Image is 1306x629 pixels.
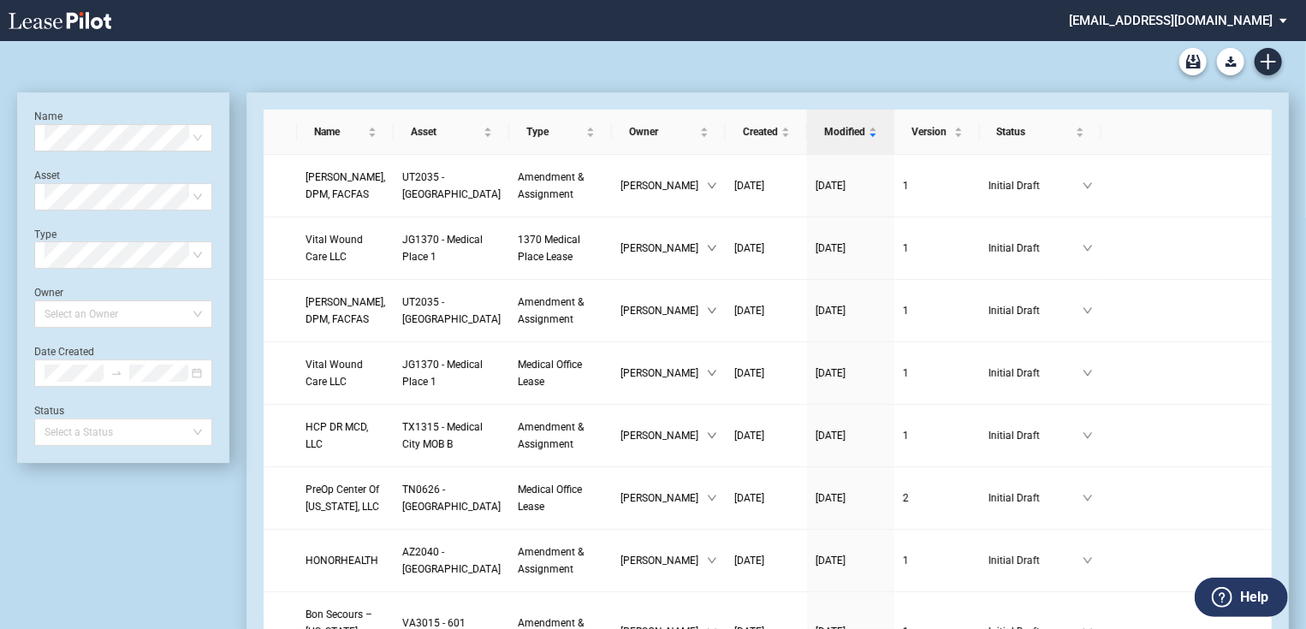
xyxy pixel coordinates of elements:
[816,367,846,379] span: [DATE]
[903,492,909,504] span: 2
[518,171,584,200] span: Amendment & Assignment
[903,490,971,507] a: 2
[306,552,385,569] a: HONORHEALTH
[707,555,717,566] span: down
[707,243,717,253] span: down
[518,231,603,265] a: 1370 Medical Place Lease
[518,481,603,515] a: Medical Office Lease
[1212,48,1250,75] md-menu: Download Blank Form List
[620,427,707,444] span: [PERSON_NAME]
[34,110,62,122] label: Name
[734,365,798,382] a: [DATE]
[394,110,509,155] th: Asset
[734,430,764,442] span: [DATE]
[1083,430,1093,441] span: down
[1083,368,1093,378] span: down
[509,110,612,155] th: Type
[824,123,865,140] span: Modified
[707,368,717,378] span: down
[306,555,378,567] span: HONORHEALTH
[988,365,1083,382] span: Initial Draft
[816,492,846,504] span: [DATE]
[980,110,1102,155] th: Status
[518,296,584,325] span: Amendment & Assignment
[707,430,717,441] span: down
[903,240,971,257] a: 1
[518,546,584,575] span: Amendment & Assignment
[894,110,979,155] th: Version
[518,359,582,388] span: Medical Office Lease
[988,240,1083,257] span: Initial Draft
[518,234,580,263] span: 1370 Medical Place Lease
[402,546,501,575] span: AZ2040 - East Mesa
[988,427,1083,444] span: Initial Draft
[34,228,56,240] label: Type
[620,552,707,569] span: [PERSON_NAME]
[988,490,1083,507] span: Initial Draft
[816,427,886,444] a: [DATE]
[306,359,363,388] span: Vital Wound Care LLC
[518,356,603,390] a: Medical Office Lease
[306,169,385,203] a: [PERSON_NAME], DPM, FACFAS
[816,430,846,442] span: [DATE]
[306,418,385,453] a: HCP DR MCD, LLC
[734,177,798,194] a: [DATE]
[734,302,798,319] a: [DATE]
[988,302,1083,319] span: Initial Draft
[110,367,122,379] span: to
[988,177,1083,194] span: Initial Draft
[1255,48,1282,75] a: Create new document
[526,123,583,140] span: Type
[903,305,909,317] span: 1
[903,177,971,194] a: 1
[903,555,909,567] span: 1
[518,484,582,513] span: Medical Office Lease
[997,123,1073,140] span: Status
[734,367,764,379] span: [DATE]
[816,240,886,257] a: [DATE]
[402,418,501,453] a: TX1315 - Medical City MOB B
[911,123,950,140] span: Version
[1083,555,1093,566] span: down
[518,294,603,328] a: Amendment & Assignment
[734,555,764,567] span: [DATE]
[1217,48,1244,75] button: Download Blank Form
[816,490,886,507] a: [DATE]
[1083,306,1093,316] span: down
[903,367,909,379] span: 1
[816,365,886,382] a: [DATE]
[734,492,764,504] span: [DATE]
[816,242,846,254] span: [DATE]
[743,123,778,140] span: Created
[707,306,717,316] span: down
[612,110,726,155] th: Owner
[726,110,807,155] th: Created
[402,356,501,390] a: JG1370 - Medical Place 1
[306,296,385,325] span: Greg Brockbank, DPM, FACFAS
[1083,493,1093,503] span: down
[629,123,697,140] span: Owner
[402,171,501,200] span: UT2035 - Lone Peak
[903,180,909,192] span: 1
[620,177,707,194] span: [PERSON_NAME]
[903,427,971,444] a: 1
[903,242,909,254] span: 1
[734,180,764,192] span: [DATE]
[816,305,846,317] span: [DATE]
[816,552,886,569] a: [DATE]
[518,421,584,450] span: Amendment & Assignment
[306,234,363,263] span: Vital Wound Care LLC
[1195,578,1288,617] button: Help
[306,294,385,328] a: [PERSON_NAME], DPM, FACFAS
[306,231,385,265] a: Vital Wound Care LLC
[518,418,603,453] a: Amendment & Assignment
[734,490,798,507] a: [DATE]
[34,287,63,299] label: Owner
[734,427,798,444] a: [DATE]
[306,421,368,450] span: HCP DR MCD, LLC
[903,552,971,569] a: 1
[816,180,846,192] span: [DATE]
[1083,243,1093,253] span: down
[402,481,501,515] a: TN0626 - [GEOGRAPHIC_DATA]
[402,231,501,265] a: JG1370 - Medical Place 1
